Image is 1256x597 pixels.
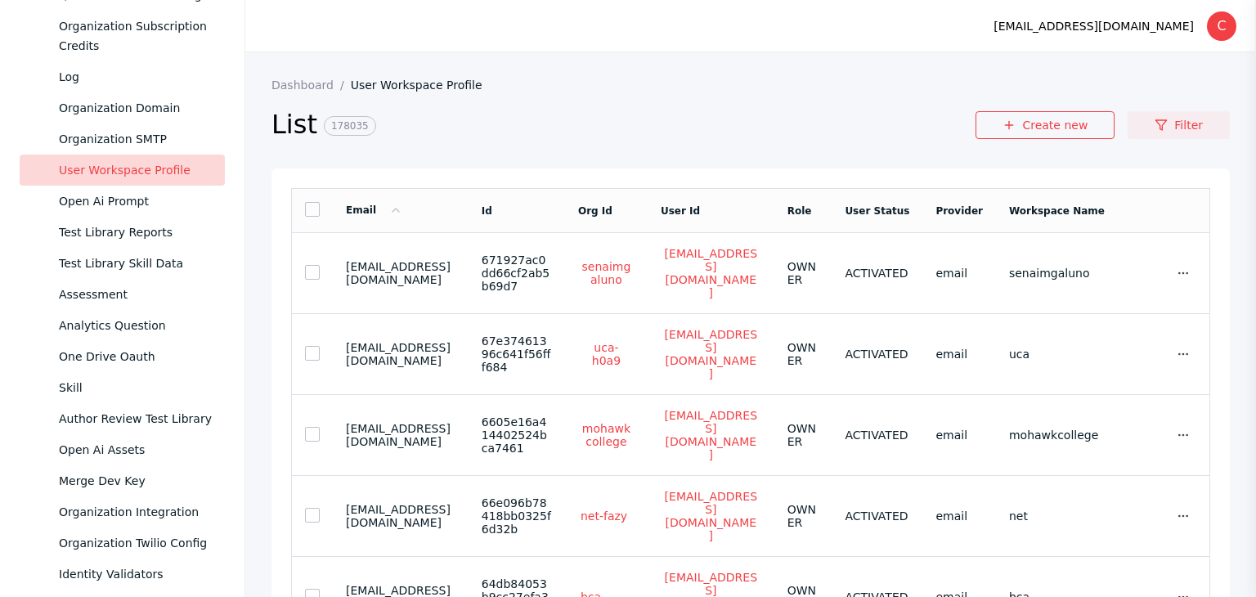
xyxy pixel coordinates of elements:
[482,496,552,536] section: 66e096b78418bb0325f6d32b
[935,205,983,217] a: Provider
[578,205,612,217] a: Org Id
[935,348,983,361] section: email
[661,489,761,543] a: [EMAIL_ADDRESS][DOMAIN_NAME]
[578,259,635,287] a: senaimgaluno
[20,186,225,217] a: Open Ai Prompt
[1009,267,1105,280] section: senaimgaluno
[787,260,819,286] section: OWNER
[661,408,761,462] a: [EMAIL_ADDRESS][DOMAIN_NAME]
[935,509,983,523] section: email
[20,123,225,155] a: Organization SMTP
[59,316,212,335] div: Analytics Question
[59,129,212,149] div: Organization SMTP
[20,11,225,61] a: Organization Subscription Credits
[59,378,212,397] div: Skill
[59,502,212,522] div: Organization Integration
[20,92,225,123] a: Organization Domain
[20,527,225,559] a: Organization Twilio Config
[1009,205,1105,217] a: Workspace Name
[20,372,225,403] a: Skill
[20,217,225,248] a: Test Library Reports
[578,340,635,368] a: uca-h0a9
[59,16,212,56] div: Organization Subscription Credits
[324,116,376,136] span: 178035
[20,248,225,279] a: Test Library Skill Data
[59,222,212,242] div: Test Library Reports
[59,409,212,429] div: Author Review Test Library
[346,422,455,448] section: [EMAIL_ADDRESS][DOMAIN_NAME]
[661,246,761,300] a: [EMAIL_ADDRESS][DOMAIN_NAME]
[482,205,492,217] a: Id
[482,415,552,455] section: 6605e16a414402524bca7461
[59,67,212,87] div: Log
[20,279,225,310] a: Assessment
[59,347,212,366] div: One Drive Oauth
[935,429,983,442] section: email
[578,509,630,523] a: net-fazy
[845,205,909,217] a: User Status
[20,465,225,496] a: Merge Dev Key
[1128,111,1230,139] a: Filter
[351,79,496,92] a: User Workspace Profile
[20,310,225,341] a: Analytics Question
[1009,509,1105,523] section: net
[787,341,819,367] section: OWNER
[578,421,635,449] a: mohawkcollege
[20,61,225,92] a: Log
[346,260,455,286] section: [EMAIL_ADDRESS][DOMAIN_NAME]
[59,254,212,273] div: Test Library Skill Data
[20,403,225,434] a: Author Review Test Library
[59,564,212,584] div: Identity Validators
[271,108,976,142] h2: List
[271,79,351,92] a: Dashboard
[482,334,552,374] section: 67e37461396c641f56fff684
[20,496,225,527] a: Organization Integration
[976,111,1115,139] a: Create new
[845,429,909,442] section: ACTIVATED
[787,503,819,529] section: OWNER
[59,98,212,118] div: Organization Domain
[845,348,909,361] section: ACTIVATED
[1009,429,1105,442] section: mohawkcollege
[20,434,225,465] a: Open Ai Assets
[59,533,212,553] div: Organization Twilio Config
[346,204,402,216] a: Email
[59,440,212,460] div: Open Ai Assets
[787,205,812,217] a: Role
[59,160,212,180] div: User Workspace Profile
[1207,11,1236,41] div: C
[994,16,1194,36] div: [EMAIL_ADDRESS][DOMAIN_NAME]
[845,509,909,523] section: ACTIVATED
[661,327,761,381] a: [EMAIL_ADDRESS][DOMAIN_NAME]
[346,341,455,367] section: [EMAIL_ADDRESS][DOMAIN_NAME]
[20,155,225,186] a: User Workspace Profile
[346,503,455,529] section: [EMAIL_ADDRESS][DOMAIN_NAME]
[59,471,212,491] div: Merge Dev Key
[845,267,909,280] section: ACTIVATED
[661,205,700,217] a: User Id
[20,341,225,372] a: One Drive Oauth
[482,254,552,293] section: 671927ac0dd66cf2ab5b69d7
[59,191,212,211] div: Open Ai Prompt
[787,422,819,448] section: OWNER
[1009,348,1105,361] section: uca
[20,559,225,590] a: Identity Validators
[935,267,983,280] section: email
[59,285,212,304] div: Assessment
